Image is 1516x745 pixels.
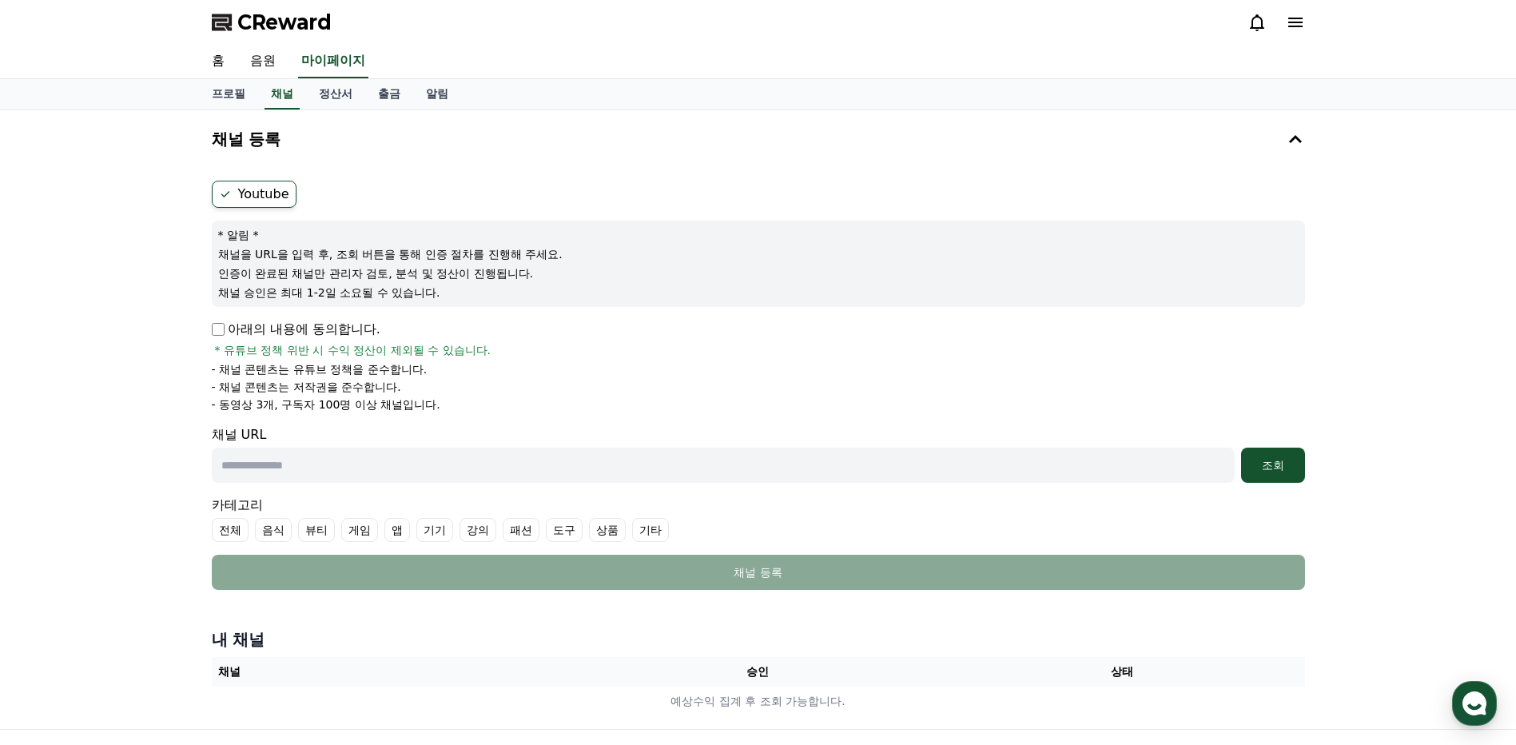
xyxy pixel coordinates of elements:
[212,10,332,35] a: CReward
[503,518,539,542] label: 패션
[218,285,1299,301] p: 채널 승인은 최대 1-2일 소요될 수 있습니다.
[206,507,307,547] a: 설정
[212,425,1305,483] div: 채널 URL
[244,564,1273,580] div: 채널 등록
[341,518,378,542] label: 게임
[212,555,1305,590] button: 채널 등록
[237,45,288,78] a: 음원
[146,532,165,544] span: 대화
[237,10,332,35] span: CReward
[365,79,413,110] a: 출금
[212,518,249,542] label: 전체
[212,496,1305,542] div: 카테고리
[205,117,1311,161] button: 채널 등록
[199,45,237,78] a: 홈
[212,130,281,148] h4: 채널 등록
[5,507,105,547] a: 홈
[105,507,206,547] a: 대화
[247,531,266,544] span: 설정
[265,79,300,110] a: 채널
[212,687,1305,716] td: 예상수익 집계 후 조회 가능합니다.
[1241,448,1305,483] button: 조회
[940,657,1304,687] th: 상태
[306,79,365,110] a: 정산서
[212,361,428,377] p: - 채널 콘텐츠는 유튜브 정책을 준수합니다.
[218,265,1299,281] p: 인증이 완료된 채널만 관리자 검토, 분석 및 정산이 진행됩니다.
[199,79,258,110] a: 프로필
[212,657,576,687] th: 채널
[212,320,380,339] p: 아래의 내용에 동의합니다.
[1247,457,1299,473] div: 조회
[212,628,1305,651] h4: 내 채널
[298,45,368,78] a: 마이페이지
[384,518,410,542] label: 앱
[212,379,401,395] p: - 채널 콘텐츠는 저작권을 준수합니다.
[212,181,296,208] label: Youtube
[298,518,335,542] label: 뷰티
[632,518,669,542] label: 기타
[255,518,292,542] label: 음식
[212,396,440,412] p: - 동영상 3개, 구독자 100명 이상 채널입니다.
[546,518,583,542] label: 도구
[589,518,626,542] label: 상품
[50,531,60,544] span: 홈
[215,342,491,358] span: * 유튜브 정책 위반 시 수익 정산이 제외될 수 있습니다.
[413,79,461,110] a: 알림
[460,518,496,542] label: 강의
[416,518,453,542] label: 기기
[575,657,940,687] th: 승인
[218,246,1299,262] p: 채널을 URL을 입력 후, 조회 버튼을 통해 인증 절차를 진행해 주세요.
